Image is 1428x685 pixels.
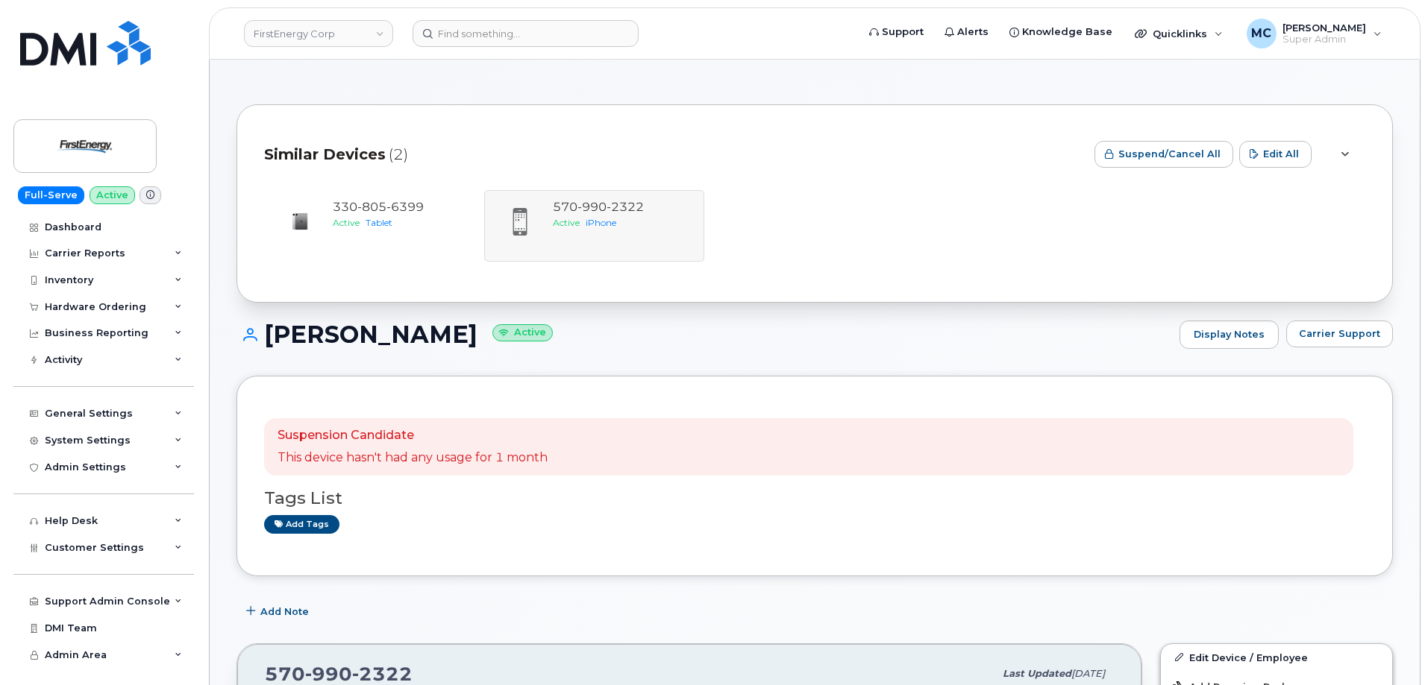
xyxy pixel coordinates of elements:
span: Similar Devices [264,144,386,165]
p: Suspension Candidate [278,427,548,444]
span: 330 [333,200,424,214]
h3: Tags List [264,489,1365,508]
button: Carrier Support [1286,321,1393,347]
span: Add Note [260,604,309,619]
span: 570 [265,663,413,685]
iframe: Messenger Launcher [1363,620,1417,674]
span: [DATE] [1071,668,1105,679]
span: (2) [389,144,408,165]
p: This device hasn't had any usage for 1 month [278,449,548,467]
span: Carrier Support [1299,326,1380,341]
span: 990 [305,663,352,685]
img: image20231002-3703462-7tm9rn.jpeg [285,206,315,236]
button: Add Note [237,599,322,625]
span: Last updated [1003,668,1071,679]
h1: [PERSON_NAME] [237,321,1172,347]
a: Add tags [264,515,339,534]
a: 3308056399ActiveTablet [273,199,475,251]
span: Active [333,217,360,228]
span: 805 [357,200,386,214]
span: 2322 [352,663,413,685]
a: Display Notes [1180,321,1279,349]
span: Tablet [366,217,392,228]
span: 6399 [386,200,424,214]
button: Suspend/Cancel All [1095,141,1233,168]
small: Active [492,324,553,341]
button: Edit All [1239,141,1312,168]
a: Edit Device / Employee [1161,644,1392,671]
span: Edit All [1263,147,1299,161]
span: Suspend/Cancel All [1118,147,1221,161]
